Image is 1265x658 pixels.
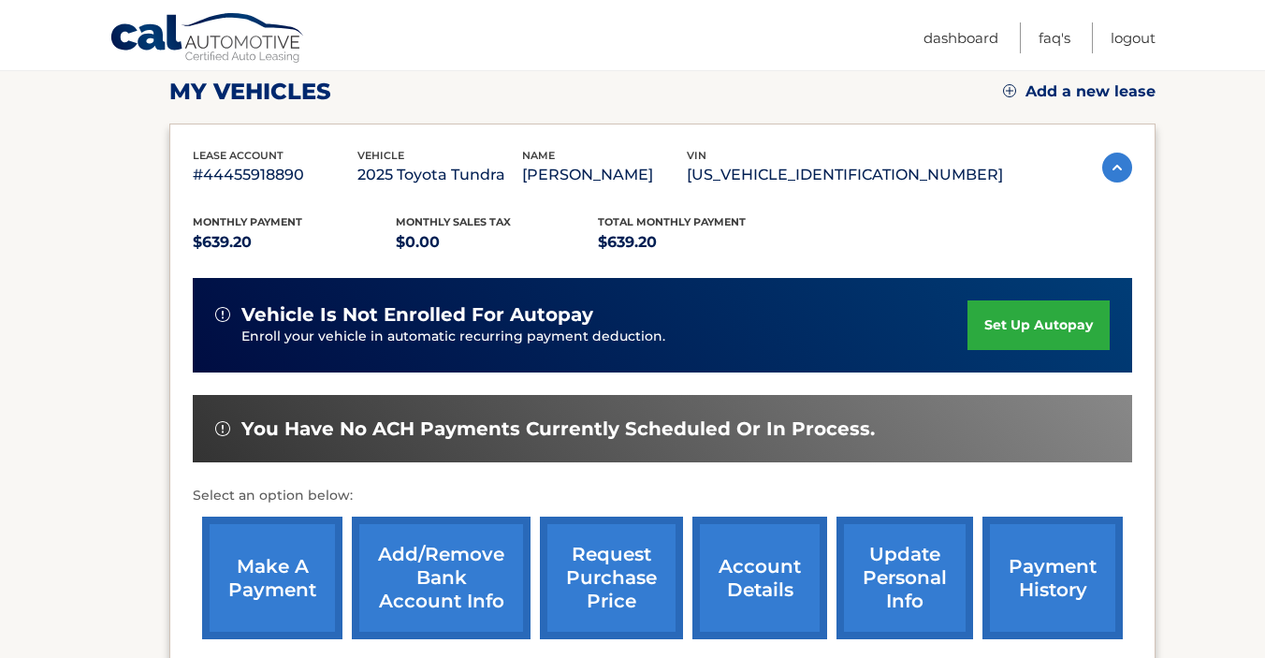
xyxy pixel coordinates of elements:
[836,517,973,639] a: update personal info
[1039,22,1070,53] a: FAQ's
[193,485,1132,507] p: Select an option below:
[1111,22,1156,53] a: Logout
[396,215,511,228] span: Monthly sales Tax
[241,417,875,441] span: You have no ACH payments currently scheduled or in process.
[540,517,683,639] a: request purchase price
[1102,153,1132,183] img: accordion-active.svg
[215,307,230,322] img: alert-white.svg
[193,215,302,228] span: Monthly Payment
[522,162,687,188] p: [PERSON_NAME]
[598,215,746,228] span: Total Monthly Payment
[687,149,706,162] span: vin
[396,229,599,256] p: $0.00
[687,162,1003,188] p: [US_VEHICLE_IDENTIFICATION_NUMBER]
[982,517,1123,639] a: payment history
[692,517,827,639] a: account details
[1003,84,1016,97] img: add.svg
[357,149,404,162] span: vehicle
[967,300,1110,350] a: set up autopay
[598,229,801,256] p: $639.20
[357,162,522,188] p: 2025 Toyota Tundra
[923,22,998,53] a: Dashboard
[202,517,342,639] a: make a payment
[109,12,306,66] a: Cal Automotive
[241,327,967,347] p: Enroll your vehicle in automatic recurring payment deduction.
[352,517,531,639] a: Add/Remove bank account info
[193,229,396,256] p: $639.20
[522,149,555,162] span: name
[241,303,593,327] span: vehicle is not enrolled for autopay
[169,78,331,106] h2: my vehicles
[1003,82,1156,101] a: Add a new lease
[193,149,284,162] span: lease account
[215,421,230,436] img: alert-white.svg
[193,162,357,188] p: #44455918890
